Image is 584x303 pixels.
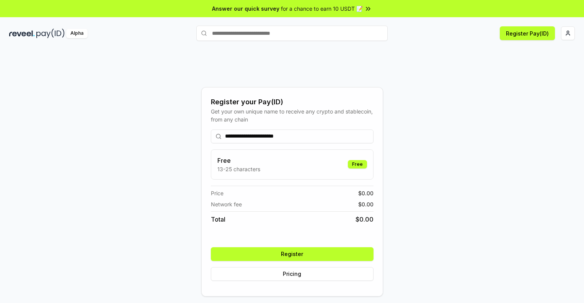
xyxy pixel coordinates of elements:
[356,215,374,224] span: $ 0.00
[66,29,88,38] div: Alpha
[212,5,279,13] span: Answer our quick survey
[500,26,555,40] button: Register Pay(ID)
[348,160,367,169] div: Free
[217,156,260,165] h3: Free
[211,189,223,197] span: Price
[211,97,374,107] div: Register your Pay(ID)
[211,215,225,224] span: Total
[358,200,374,208] span: $ 0.00
[211,107,374,123] div: Get your own unique name to receive any crypto and stablecoin, from any chain
[211,200,242,208] span: Network fee
[281,5,363,13] span: for a chance to earn 10 USDT 📝
[211,267,374,281] button: Pricing
[211,247,374,261] button: Register
[217,165,260,173] p: 13-25 characters
[9,29,35,38] img: reveel_dark
[36,29,65,38] img: pay_id
[358,189,374,197] span: $ 0.00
